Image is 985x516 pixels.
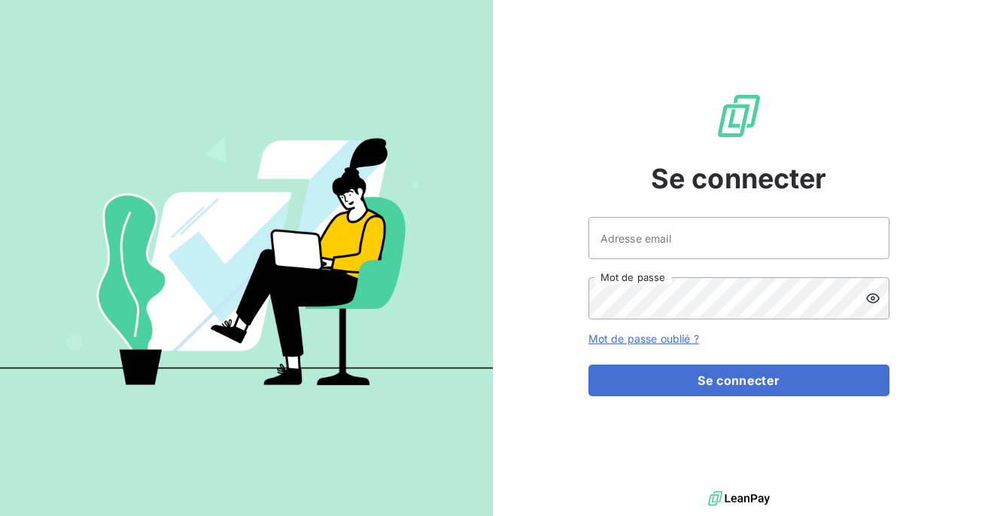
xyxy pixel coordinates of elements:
[715,92,763,140] img: Logo LeanPay
[588,332,699,345] a: Mot de passe oublié ?
[588,365,889,396] button: Se connecter
[708,487,770,510] img: logo
[588,217,889,259] input: placeholder
[651,158,827,199] span: Se connecter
